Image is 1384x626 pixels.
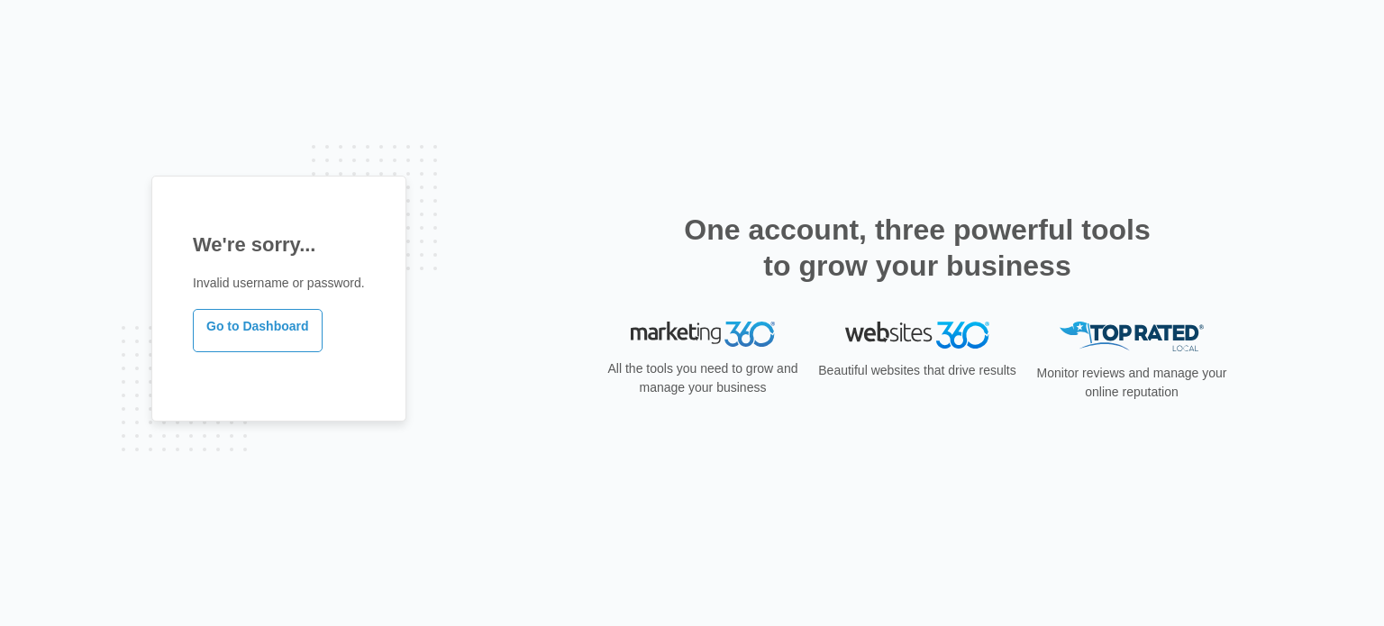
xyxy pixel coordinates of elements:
img: Top Rated Local [1060,322,1204,351]
p: Invalid username or password. [193,274,365,293]
p: All the tools you need to grow and manage your business [602,359,804,397]
h2: One account, three powerful tools to grow your business [678,212,1156,284]
p: Beautiful websites that drive results [816,361,1018,380]
img: Websites 360 [845,322,989,348]
a: Go to Dashboard [193,309,323,352]
img: Marketing 360 [631,322,775,347]
h1: We're sorry... [193,230,365,259]
p: Monitor reviews and manage your online reputation [1031,364,1233,402]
